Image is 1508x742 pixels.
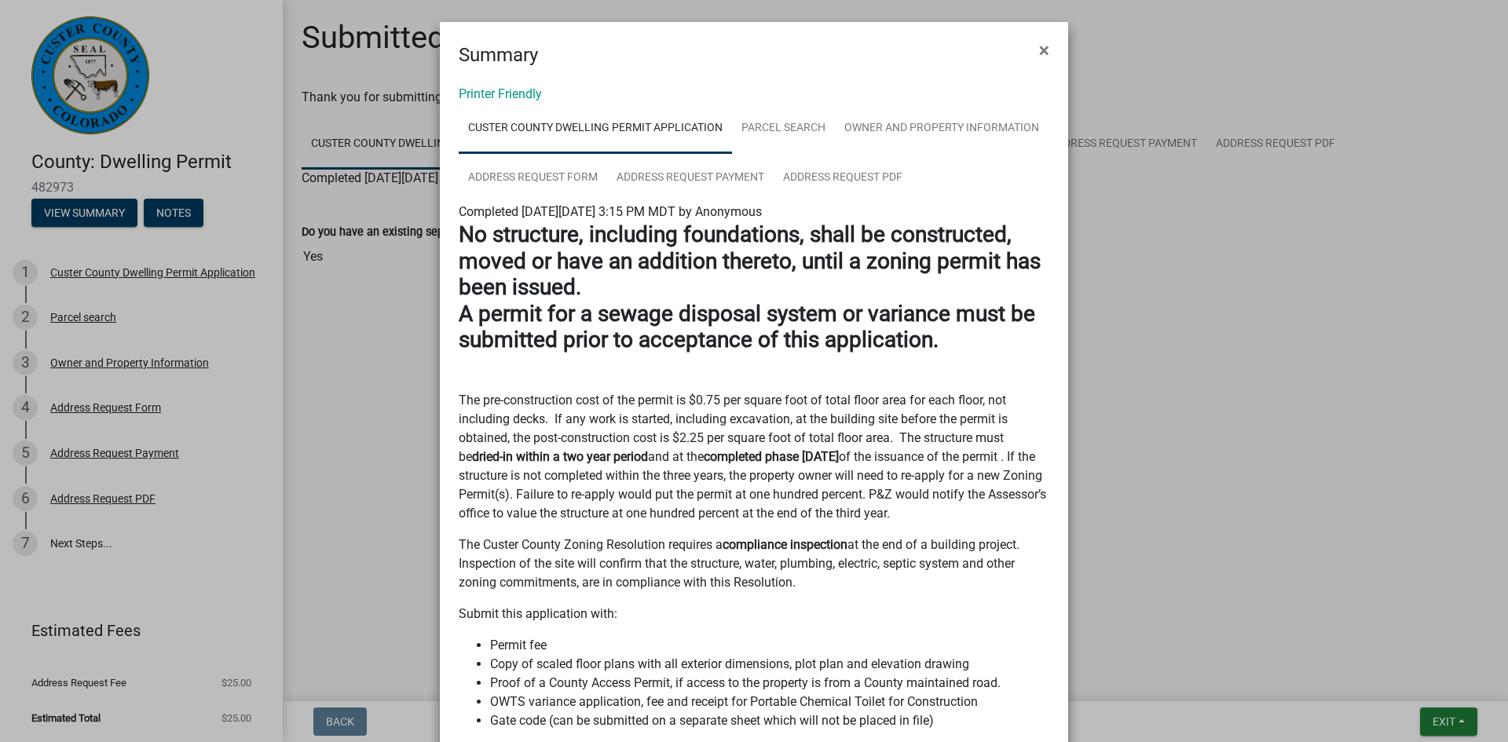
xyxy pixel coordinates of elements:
[459,605,1049,623] p: Submit this application with:
[459,86,542,101] a: Printer Friendly
[490,693,1049,711] li: OWTS variance application, fee and receipt for Portable Chemical Toilet for Construction
[490,655,1049,674] li: Copy of scaled floor plans with all exterior dimensions, plot plan and elevation drawing
[459,204,762,219] span: Completed [DATE][DATE] 3:15 PM MDT by Anonymous
[723,537,847,552] strong: compliance inspection
[459,41,538,69] h4: Summary
[490,636,1049,655] li: Permit fee
[704,449,839,464] strong: completed phase [DATE]
[472,449,648,464] strong: dried-in within a two year period
[490,674,1049,693] li: Proof of a County Access Permit, if access to the property is from a County maintained road.
[1027,28,1062,72] button: Close
[1039,39,1049,61] span: ×
[607,153,774,203] a: Address Request Payment
[459,153,607,203] a: Address Request Form
[490,711,1049,730] li: Gate code (can be submitted on a separate sheet which will not be placed in file)
[835,104,1049,154] a: Owner and Property Information
[459,301,1035,353] strong: A permit for a sewage disposal system or variance must be submitted prior to acceptance of this a...
[732,104,835,154] a: Parcel search
[459,221,1041,300] strong: No structure, including foundations, shall be constructed, moved or have an addition thereto, unt...
[774,153,912,203] a: Address Request PDF
[459,535,1049,592] p: The Custer County Zoning Resolution requires a at the end of a building project. Inspection of th...
[459,391,1049,523] p: The pre-construction cost of the permit is $0.75 per square foot of total floor area for each flo...
[459,104,732,154] a: Custer County Dwelling Permit Application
